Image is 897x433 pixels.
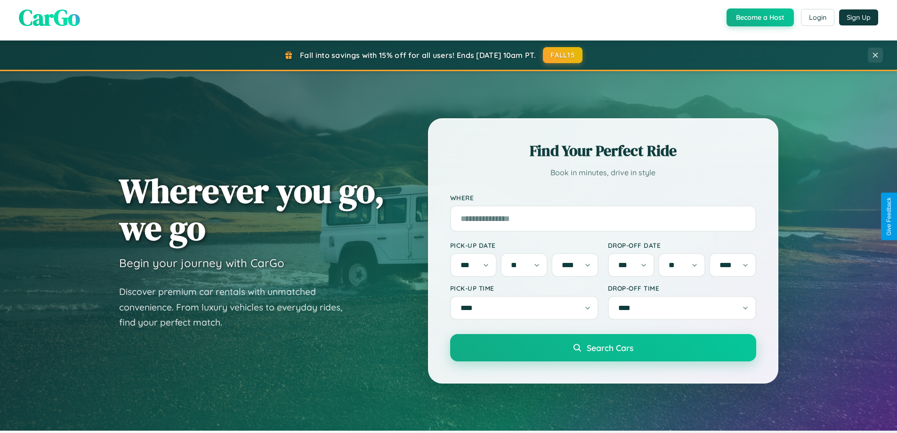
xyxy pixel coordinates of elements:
button: Login [801,9,834,26]
p: Discover premium car rentals with unmatched convenience. From luxury vehicles to everyday rides, ... [119,284,355,330]
label: Pick-up Date [450,241,598,249]
label: Where [450,194,756,202]
span: Search Cars [587,343,633,353]
span: CarGo [19,2,80,33]
h2: Find Your Perfect Ride [450,140,756,161]
div: Give Feedback [886,197,892,236]
span: Fall into savings with 15% off for all users! Ends [DATE] 10am PT. [300,50,536,60]
label: Drop-off Date [608,241,756,249]
label: Pick-up Time [450,284,598,292]
button: FALL15 [543,47,582,63]
h1: Wherever you go, we go [119,172,385,246]
h3: Begin your journey with CarGo [119,256,284,270]
button: Sign Up [839,9,878,25]
label: Drop-off Time [608,284,756,292]
button: Search Cars [450,334,756,361]
p: Book in minutes, drive in style [450,166,756,180]
button: Become a Host [727,8,794,26]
